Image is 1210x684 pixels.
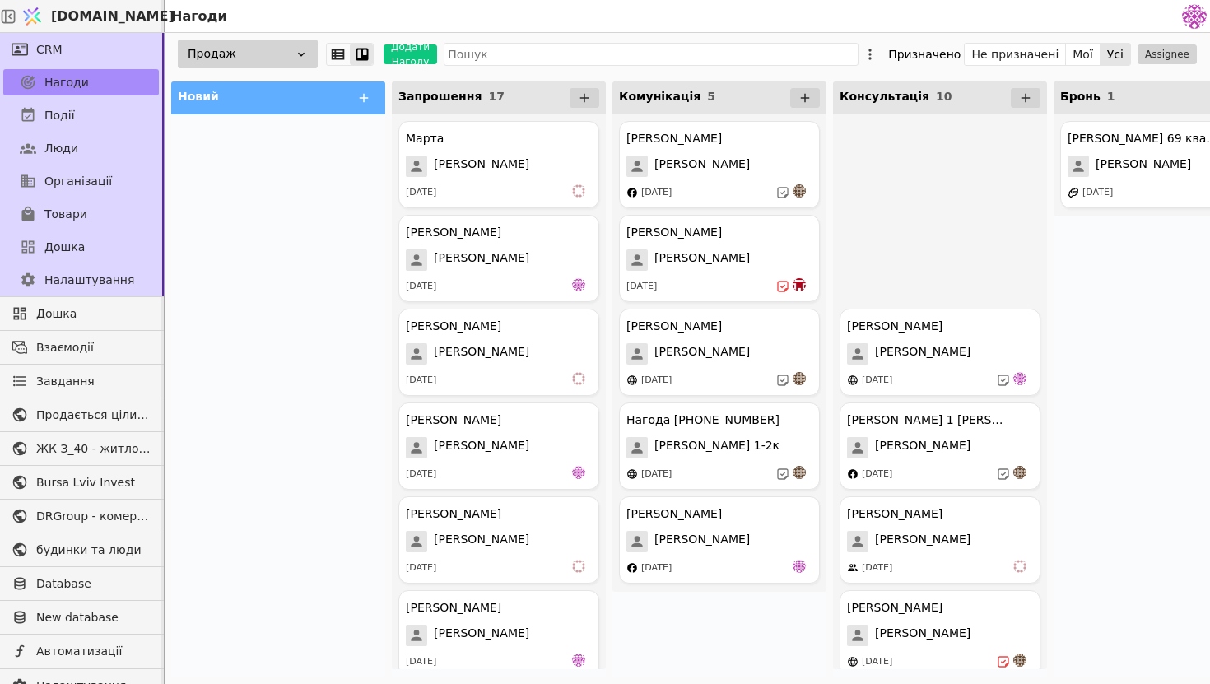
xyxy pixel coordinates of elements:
div: [PERSON_NAME] [406,224,501,241]
span: Події [44,107,75,124]
div: [PERSON_NAME] [626,224,722,241]
div: [DATE] [862,374,892,388]
div: [DATE] [1082,186,1113,200]
span: Запрошення [398,90,482,103]
img: Logo [20,1,44,32]
button: Мої [1066,43,1101,66]
a: Нагоди [3,69,159,95]
span: [PERSON_NAME] [875,625,970,646]
div: [PERSON_NAME] [406,412,501,429]
div: [PERSON_NAME] [406,505,501,523]
img: online-store.svg [847,656,859,668]
div: [PERSON_NAME] [847,505,942,523]
span: будинки та люди [36,542,151,559]
a: Автоматизації [3,638,159,664]
input: Пошук [444,43,859,66]
span: Завдання [36,373,95,390]
a: Організації [3,168,159,194]
a: Товари [3,201,159,227]
span: Консультація [840,90,929,103]
div: [PERSON_NAME] [847,318,942,335]
span: [PERSON_NAME] 1-2к [654,437,780,458]
span: ЖК З_40 - житлова та комерційна нерухомість класу Преміум [36,440,151,458]
div: [PERSON_NAME][PERSON_NAME][DATE]de [398,402,599,490]
button: Assignee [1138,44,1197,64]
div: [PERSON_NAME][PERSON_NAME][DATE]vi [398,309,599,396]
span: Товари [44,206,87,223]
button: Не призначені [965,43,1066,66]
a: Додати Нагоду [374,44,437,64]
div: Нагода [PHONE_NUMBER][PERSON_NAME] 1-2к[DATE]an [619,402,820,490]
div: [DATE] [641,186,672,200]
span: [PERSON_NAME] [875,343,970,365]
img: facebook.svg [626,187,638,198]
span: New database [36,609,151,626]
div: [DATE] [406,280,436,294]
span: Бронь [1060,90,1101,103]
img: facebook.svg [626,562,638,574]
img: an [793,184,806,198]
a: Завдання [3,368,159,394]
div: [DATE] [406,468,436,482]
img: online-store.svg [847,375,859,386]
span: Організації [44,173,112,190]
span: Автоматизації [36,643,151,660]
div: [PERSON_NAME][PERSON_NAME][DATE]de [398,590,599,677]
span: Налаштування [44,272,134,289]
a: Database [3,570,159,597]
a: Продається цілий будинок [PERSON_NAME] нерухомість [3,402,159,428]
div: Марта[PERSON_NAME][DATE]vi [398,121,599,208]
a: New database [3,604,159,630]
div: [PERSON_NAME] [847,599,942,617]
span: Комунікація [619,90,700,103]
span: [PERSON_NAME] [875,531,970,552]
div: [PERSON_NAME][PERSON_NAME][DATE]bo [619,215,820,302]
img: de [572,278,585,291]
span: Взаємодії [36,339,151,356]
a: CRM [3,36,159,63]
img: an [1013,466,1026,479]
span: 10 [936,90,952,103]
div: [DATE] [406,561,436,575]
a: Налаштування [3,267,159,293]
div: Нагода [PHONE_NUMBER] [626,412,780,429]
div: [DATE] [862,655,892,669]
img: bo [793,278,806,291]
span: Bursa Lviv Invest [36,474,151,491]
span: CRM [36,41,63,58]
div: [PERSON_NAME] 1 [PERSON_NAME][PERSON_NAME][DATE]an [840,402,1040,490]
img: an [793,372,806,385]
div: Марта [406,130,444,147]
div: [PERSON_NAME][PERSON_NAME][DATE]de [398,215,599,302]
img: affiliate-program.svg [1068,187,1079,198]
div: Продаж [178,40,318,68]
img: online-store.svg [626,375,638,386]
span: [PERSON_NAME] [434,531,529,552]
span: Продається цілий будинок [PERSON_NAME] нерухомість [36,407,151,424]
a: Дошка [3,234,159,260]
a: Люди [3,135,159,161]
div: [PERSON_NAME] [406,599,501,617]
a: Події [3,102,159,128]
img: de [572,654,585,667]
a: DRGroup - комерційна нерухоомість [3,503,159,529]
div: [PERSON_NAME][PERSON_NAME][DATE]an [840,590,1040,677]
div: [PERSON_NAME] [406,318,501,335]
button: Усі [1101,43,1130,66]
img: vi [572,184,585,198]
div: [DATE] [862,468,892,482]
div: [PERSON_NAME][PERSON_NAME][DATE]an [619,309,820,396]
div: [PERSON_NAME] [626,505,722,523]
div: [DATE] [862,561,892,575]
img: facebook.svg [847,468,859,480]
span: Дошка [36,305,151,323]
div: [PERSON_NAME][PERSON_NAME][DATE]de [840,309,1040,396]
span: 17 [488,90,504,103]
a: Дошка [3,300,159,327]
a: [DOMAIN_NAME] [16,1,165,32]
span: Новий [178,90,219,103]
span: [PERSON_NAME] [434,437,529,458]
span: Нагоди [44,74,89,91]
span: Дошка [44,239,85,256]
span: [PERSON_NAME] [875,437,970,458]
